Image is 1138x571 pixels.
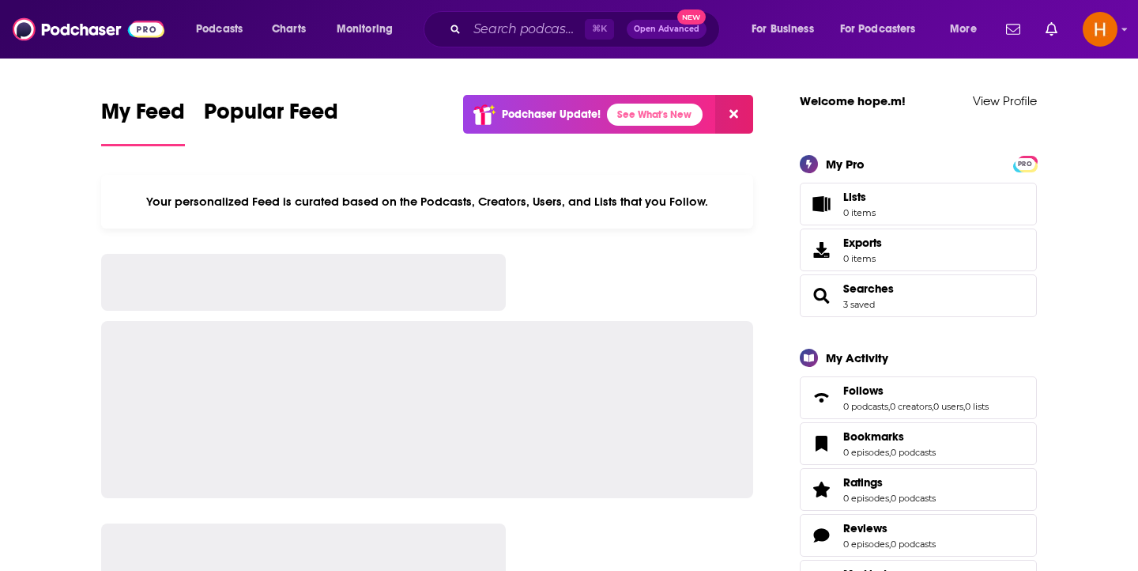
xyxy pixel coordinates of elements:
button: Show profile menu [1083,12,1117,47]
button: Open AdvancedNew [627,20,707,39]
span: Ratings [843,475,883,490]
a: Lists [800,183,1037,225]
a: Show notifications dropdown [1000,16,1027,43]
button: open menu [326,17,413,42]
span: ⌘ K [585,19,614,40]
a: See What's New [607,104,703,126]
button: open menu [185,17,263,42]
span: Open Advanced [634,25,699,33]
a: Exports [800,229,1037,271]
a: 0 creators [890,401,932,412]
span: , [889,493,891,504]
span: New [677,9,706,25]
button: open menu [939,17,997,42]
a: Follows [843,384,989,398]
a: Welcome hope.m! [800,93,906,108]
a: 0 users [933,401,963,412]
div: Search podcasts, credits, & more... [439,11,735,47]
span: For Podcasters [840,18,916,40]
a: Bookmarks [805,433,837,455]
a: Show notifications dropdown [1039,16,1064,43]
span: Searches [800,274,1037,317]
span: Lists [843,190,866,204]
span: Follows [843,384,884,398]
button: open menu [740,17,834,42]
span: , [932,401,933,412]
div: My Pro [826,157,865,172]
span: Logged in as hope.m [1083,12,1117,47]
span: Exports [843,236,882,250]
a: 0 episodes [843,447,889,458]
span: Follows [800,376,1037,419]
a: Follows [805,387,837,409]
span: More [950,18,977,40]
a: 0 podcasts [891,447,936,458]
span: Monitoring [337,18,393,40]
span: , [889,447,891,458]
span: My Feed [101,98,185,134]
a: Ratings [843,475,936,490]
a: PRO [1016,157,1034,168]
a: 0 lists [965,401,989,412]
img: User Profile [1083,12,1117,47]
span: Lists [843,190,876,204]
span: , [888,401,890,412]
span: Exports [805,239,837,261]
img: Podchaser - Follow, Share and Rate Podcasts [13,14,164,44]
a: 0 podcasts [891,493,936,504]
input: Search podcasts, credits, & more... [467,17,585,42]
span: Lists [805,193,837,215]
span: Reviews [800,514,1037,557]
span: Reviews [843,521,887,535]
div: Your personalized Feed is curated based on the Podcasts, Creators, Users, and Lists that you Follow. [101,175,753,229]
a: 0 podcasts [843,401,888,412]
a: Reviews [843,521,936,535]
a: 0 podcasts [891,539,936,550]
span: , [963,401,965,412]
a: My Feed [101,98,185,146]
p: Podchaser Update! [502,108,601,121]
span: 0 items [843,207,876,218]
a: Searches [805,285,837,307]
span: , [889,539,891,550]
div: My Activity [826,350,888,365]
a: 0 episodes [843,493,889,504]
span: Bookmarks [800,422,1037,465]
a: Charts [262,17,315,42]
a: 3 saved [843,299,875,310]
a: View Profile [973,93,1037,108]
a: Ratings [805,478,837,501]
a: Bookmarks [843,429,936,444]
a: Reviews [805,524,837,546]
a: Popular Feed [204,98,338,146]
span: For Business [752,18,814,40]
a: 0 episodes [843,539,889,550]
span: PRO [1016,158,1034,170]
span: Charts [272,18,306,40]
button: open menu [830,17,939,42]
span: Ratings [800,468,1037,511]
a: Searches [843,282,894,296]
span: Bookmarks [843,429,904,444]
span: 0 items [843,253,882,264]
span: Popular Feed [204,98,338,134]
span: Podcasts [196,18,243,40]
